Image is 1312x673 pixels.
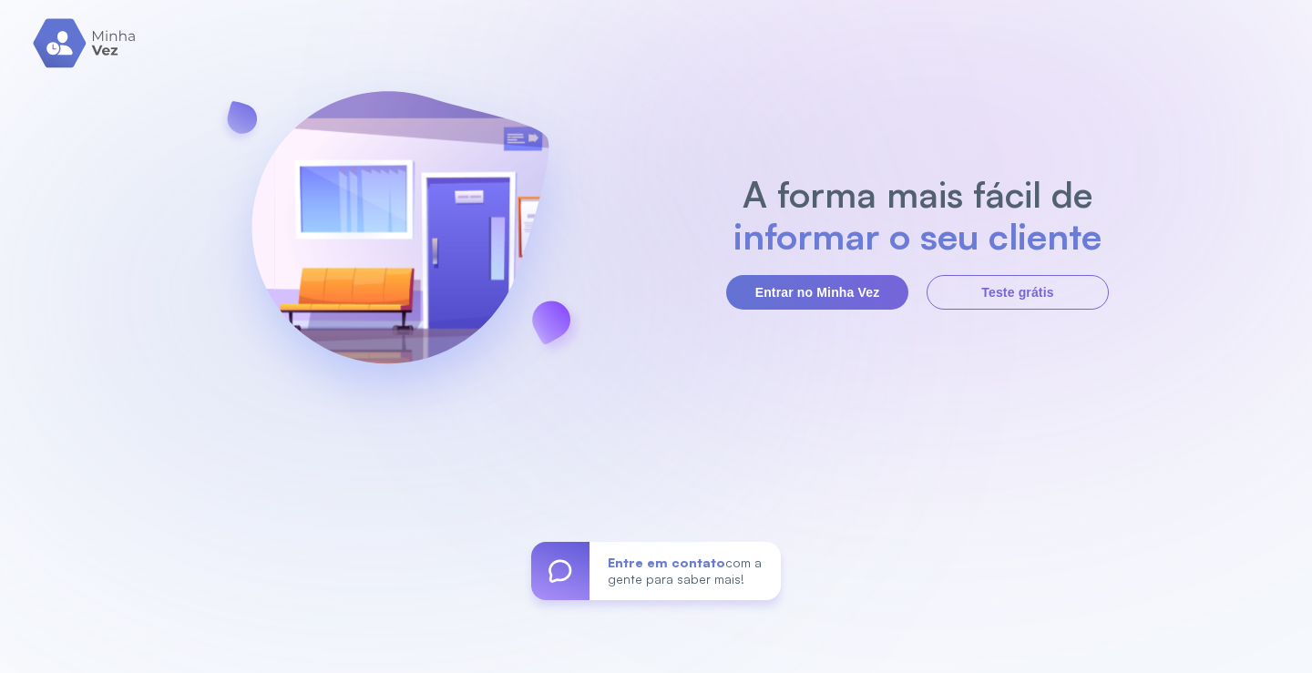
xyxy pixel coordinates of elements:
[927,275,1109,310] button: Teste grátis
[203,43,597,439] img: banner-login.svg
[733,173,1102,215] h2: A forma mais fácil de
[531,542,781,600] a: Entre em contatocom a gente para saber mais!
[589,542,781,600] div: com a gente para saber mais!
[726,275,908,310] button: Entrar no Minha Vez
[608,555,725,570] span: Entre em contato
[733,215,1102,257] h2: informar o seu cliente
[33,18,138,68] img: logo.svg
